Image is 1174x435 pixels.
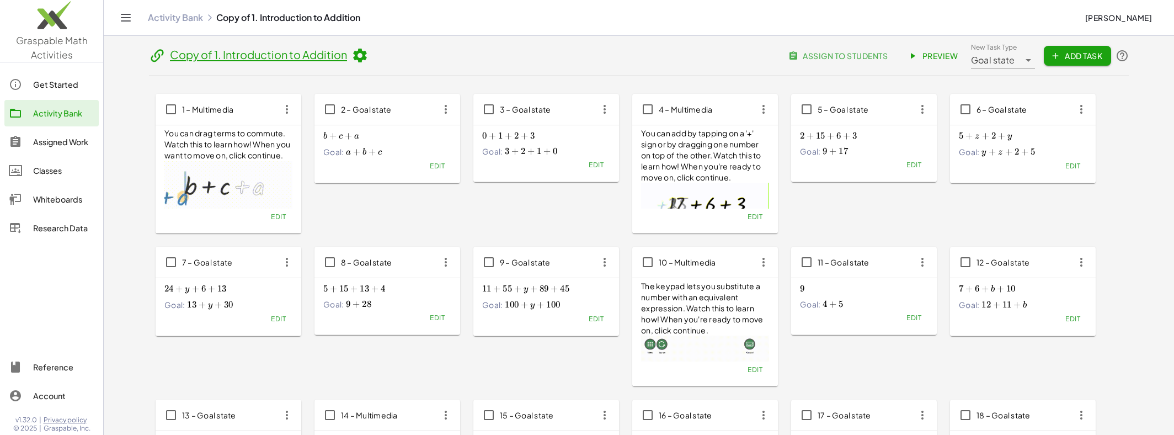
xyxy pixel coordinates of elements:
[521,130,528,141] span: +
[659,410,712,420] span: 16 – Goal state
[748,365,762,374] span: Edit
[15,416,37,425] span: v1.32.0
[998,130,1005,141] span: +
[748,213,762,221] span: Edit
[39,424,41,433] span: |
[500,104,551,114] span: 3 – Goal state
[589,161,604,169] span: Edit
[423,158,451,174] button: Edit
[823,299,827,310] span: 4
[33,193,94,206] div: Whiteboards
[589,315,604,323] span: Edit
[791,51,888,61] span: assign to students
[323,283,328,294] span: 5
[641,183,769,225] img: aff921f5a5c5dc62d04d19d3c9154b0c418583d56c2ec9ad8fea87875eb2cccb.gif
[991,285,995,294] span: b
[164,283,174,294] span: 24
[482,130,487,141] span: 0
[33,135,94,148] div: Assigned Work
[843,130,850,141] span: +
[430,162,445,170] span: Edit
[530,130,535,141] span: 3
[353,299,360,310] span: +
[800,130,804,141] span: 2
[976,410,1031,420] span: 18 – Goal state
[551,283,558,294] span: +
[818,104,869,114] span: 5 – Goal state
[1007,132,1012,141] span: y
[540,283,549,294] span: 89
[33,78,94,91] div: Get Started
[482,283,492,294] span: 11
[521,299,528,310] span: +
[818,410,871,420] span: 17 – Goal state
[4,186,99,213] a: Whiteboards
[33,164,94,177] div: Classes
[164,128,292,161] p: You can drag terms to commute. Watch this to learn how! When you want to move on, click continue.
[39,416,41,425] span: |
[546,299,560,310] span: 100
[378,148,382,157] span: c
[530,283,537,294] span: +
[560,283,569,294] span: 45
[959,146,979,158] span: Goal:
[537,146,541,157] span: 1
[329,130,337,141] span: +
[827,130,834,141] span: +
[323,299,344,310] span: Goal:
[829,146,836,157] span: +
[511,146,519,157] span: +
[271,213,286,221] span: Edit
[4,129,99,155] a: Assigned Work
[164,161,292,210] img: 56cf5447296759071fcc2ff51039f268eea200ea748524efec10c15285825acf.gif
[965,130,973,141] span: +
[906,161,921,169] span: Edit
[430,314,445,322] span: Edit
[215,299,222,310] span: +
[997,283,1004,294] span: +
[514,283,521,294] span: +
[117,9,135,26] button: Toggle navigation
[852,130,857,141] span: 3
[381,283,385,294] span: 4
[341,257,392,267] span: 8 – Goal state
[4,354,99,380] a: Reference
[901,46,967,66] a: Preview
[1006,283,1016,294] span: 10
[170,47,347,61] a: Copy of 1. Introduction to Addition
[910,51,958,61] span: Preview
[505,299,519,310] span: 100
[224,299,233,310] span: 30
[503,283,512,294] span: 55
[498,130,503,141] span: 1
[505,130,512,141] span: +
[521,146,525,157] span: 2
[44,416,90,425] a: Privacy policy
[975,132,979,141] span: z
[800,283,804,294] span: 9
[818,257,869,267] span: 11 – Goal state
[1021,146,1028,157] span: +
[148,12,203,23] a: Activity Bank
[959,299,979,311] span: Goal:
[33,360,94,374] div: Reference
[185,285,189,294] span: y
[537,299,544,310] span: +
[959,283,963,294] span: 7
[323,146,344,158] span: Goal:
[323,132,327,141] span: b
[1015,146,1019,157] span: 2
[182,410,236,420] span: 13 – Goal state
[582,157,610,173] button: Edit
[1013,299,1021,310] span: +
[991,130,996,141] span: 2
[741,209,769,224] button: Edit
[33,389,94,402] div: Account
[16,34,88,61] span: Graspable Math Activities
[1085,13,1152,23] span: [PERSON_NAME]
[264,209,292,224] button: Edit
[1023,301,1027,310] span: b
[271,315,286,323] span: Edit
[330,283,337,294] span: +
[1065,315,1080,323] span: Edit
